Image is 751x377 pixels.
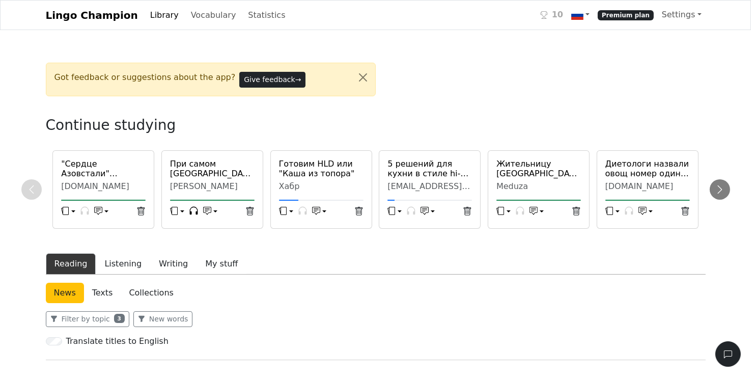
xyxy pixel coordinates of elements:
[61,181,146,192] div: [DOMAIN_NAME]
[598,10,654,20] span: Premium plan
[536,5,567,25] a: 10
[658,5,706,25] a: Settings
[46,253,96,275] button: Reading
[84,283,121,303] a: Texts
[114,314,125,323] span: 3
[187,5,240,25] a: Vocabulary
[239,72,305,88] button: Give feedback→
[594,5,658,25] a: Premium plan
[571,9,583,21] img: ru.svg
[54,71,236,84] span: Got feedback or suggestions about the app?
[605,181,690,192] div: [DOMAIN_NAME]
[279,181,364,192] div: Хабр
[170,159,255,178] a: При самом [GEOGRAPHIC_DATA] открыли кофейню
[46,117,402,134] h3: Continue studying
[244,5,289,25] a: Statistics
[121,283,181,303] a: Collections
[552,9,563,21] span: 10
[66,336,169,346] h6: Translate titles to English
[496,181,581,192] div: Meduza
[133,311,193,327] button: New words
[46,283,84,303] a: News
[150,253,197,275] button: Writing
[197,253,246,275] button: My stuff
[46,5,138,25] a: Lingo Champion
[387,181,472,192] div: [EMAIL_ADDRESS][DOMAIN_NAME]
[96,253,150,275] button: Listening
[61,159,146,178] a: "Сердце Азовстали" запустило гастроклубы для защитников Мариуполя и их семей
[146,5,183,25] a: Library
[605,159,690,178] a: Диетологи назвали овощ номер один для долголетия
[279,159,364,178] a: Готовим HLD или "Каша из топора"
[170,181,255,192] div: [PERSON_NAME]
[46,311,129,327] button: Filter by topic3
[496,159,581,178] a: Жительницу [GEOGRAPHIC_DATA], накормившую родственников блюдом с бледной поганкой, приговорили к ...
[387,159,472,178] a: 5 решений для кухни в стиле hi-tech: удобно и красиво
[351,63,375,92] button: Close alert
